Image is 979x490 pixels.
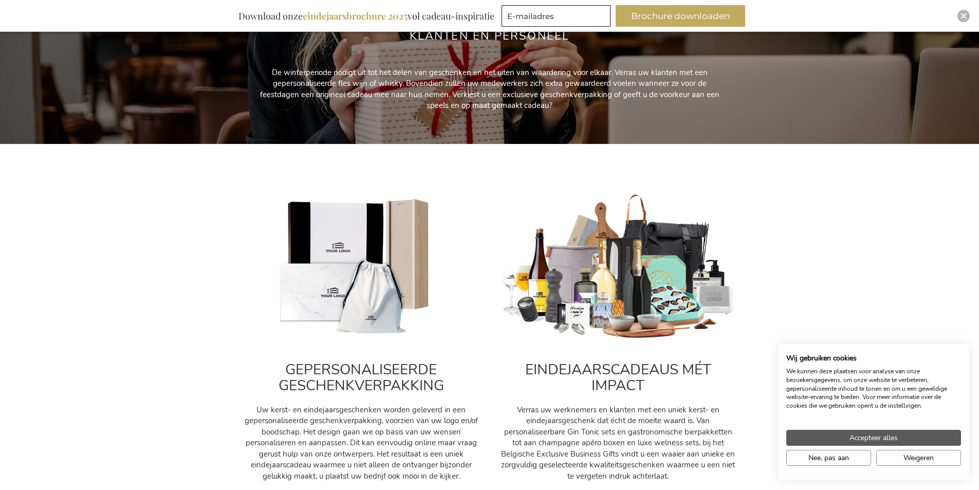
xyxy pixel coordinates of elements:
[297,5,682,43] h2: Het einde van het jaar is het perfecte tijdstip om een origineel eindejaarsgeschenk te geven aan ...
[500,362,736,394] h2: EINDEJAARSCADEAUS MÉT IMPACT
[849,432,898,443] span: Accepteer alles
[500,405,736,482] p: Verras uw werknemers en klanten met een uniek kerst- en eindejaarsgeschenk dat écht de moeite waa...
[808,452,849,463] span: Nee, pas aan
[502,5,614,30] form: marketing offers and promotions
[786,450,871,466] button: Pas cookie voorkeuren aan
[243,193,479,341] img: Personalised_gifts
[258,67,721,112] p: De winterperiode nodigt uit tot het delen van geschenken en het uiten van waardering voor elkaar....
[616,5,745,27] button: Brochure downloaden
[786,354,961,363] h2: Wij gebruiken cookies
[502,5,611,27] input: E-mailadres
[234,5,499,27] div: Download onze vol cadeau-inspiratie
[243,405,479,482] p: Uw kerst- en eindejaarsgeschenken worden geleverd in een gepersonaliseerde geschenkverpakking, vo...
[243,362,479,394] h2: GEPERSONALISEERDE GESCHENKVERPAKKING
[303,10,408,22] b: eindejaarsbrochure 2025
[786,430,961,446] button: Accepteer alle cookies
[957,10,970,22] div: Close
[500,193,736,341] img: cadeau_personeel_medewerkers-kerst_1
[876,450,961,466] button: Alle cookies weigeren
[903,452,934,463] span: Weigeren
[786,367,961,410] p: We kunnen deze plaatsen voor analyse van onze bezoekersgegevens, om onze website te verbeteren, g...
[960,13,967,19] img: Close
